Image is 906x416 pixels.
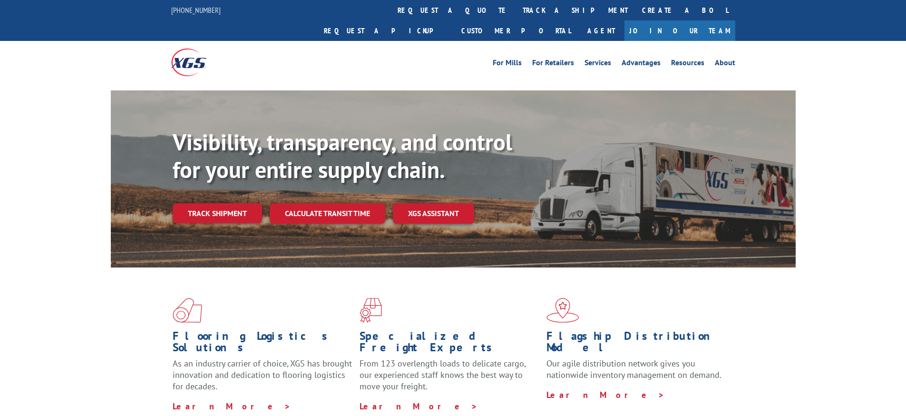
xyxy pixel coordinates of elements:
a: [PHONE_NUMBER] [171,5,221,15]
a: Learn More > [360,401,478,412]
a: Resources [671,59,704,69]
b: Visibility, transparency, and control for your entire supply chain. [173,127,512,184]
a: Track shipment [173,203,262,223]
h1: Flooring Logistics Solutions [173,330,352,358]
a: For Mills [493,59,522,69]
span: As an industry carrier of choice, XGS has brought innovation and dedication to flooring logistics... [173,358,352,392]
a: Join Our Team [624,20,735,41]
a: For Retailers [532,59,574,69]
a: Request a pickup [317,20,454,41]
a: Learn More > [546,389,665,400]
img: xgs-icon-flagship-distribution-model-red [546,298,579,323]
a: Calculate transit time [270,203,385,224]
a: Services [585,59,611,69]
a: Customer Portal [454,20,578,41]
a: Agent [578,20,624,41]
p: From 123 overlength loads to delicate cargo, our experienced staff knows the best way to move you... [360,358,539,400]
img: xgs-icon-focused-on-flooring-red [360,298,382,323]
img: xgs-icon-total-supply-chain-intelligence-red [173,298,202,323]
h1: Flagship Distribution Model [546,330,726,358]
a: XGS ASSISTANT [393,203,474,224]
a: Advantages [622,59,661,69]
a: About [715,59,735,69]
span: Our agile distribution network gives you nationwide inventory management on demand. [546,358,721,380]
a: Learn More > [173,401,291,412]
h1: Specialized Freight Experts [360,330,539,358]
